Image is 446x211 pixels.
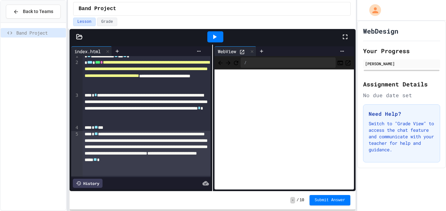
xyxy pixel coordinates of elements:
h3: Need Help? [369,110,435,118]
div: My Account [362,3,383,18]
button: Console [337,59,343,67]
span: Submit Answer [315,198,345,203]
button: Back to Teams [6,5,61,19]
p: Switch to "Grade View" to access the chat feature and communicate with your teacher for help and ... [369,120,435,153]
div: WebView [215,48,239,55]
div: 5 [71,131,79,176]
div: History [73,179,103,188]
h2: Your Progress [363,46,440,55]
button: Submit Answer [310,195,351,205]
div: 1 [71,53,79,59]
div: / [241,57,336,68]
div: index.html [71,48,104,55]
span: - [290,197,295,203]
div: 6 [71,176,79,183]
button: Refresh [233,59,239,67]
h2: Assignment Details [363,80,440,89]
div: No due date set [363,91,440,99]
div: 3 [71,92,79,125]
div: 4 [71,125,79,131]
div: 2 [71,59,79,92]
span: 10 [299,198,304,203]
span: Back to Teams [23,8,53,15]
span: / [296,198,299,203]
h1: WebDesign [363,26,398,36]
span: Forward [225,58,231,67]
span: Band Project [16,29,63,36]
iframe: Web Preview [215,69,354,190]
span: Back [217,58,224,67]
div: WebView [215,46,256,56]
button: Grade [97,18,117,26]
span: Band Project [79,5,116,13]
div: [PERSON_NAME] [365,61,438,67]
button: Open in new tab [345,59,351,67]
button: Lesson [73,18,96,26]
div: index.html [71,46,112,56]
